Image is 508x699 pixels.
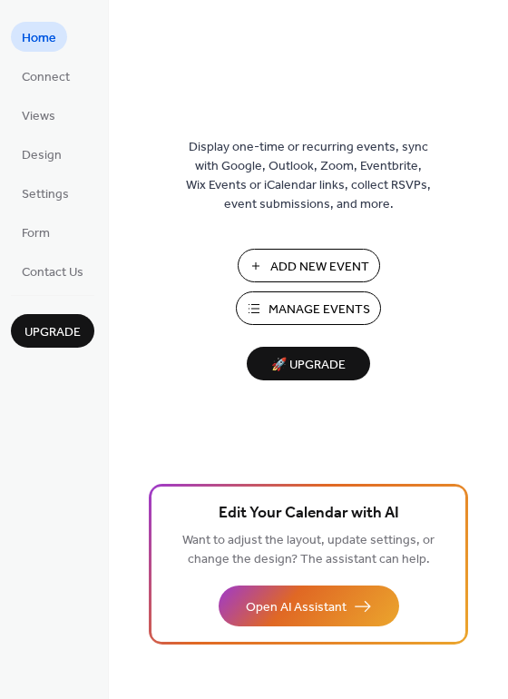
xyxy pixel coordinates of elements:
[219,501,399,527] span: Edit Your Calendar with AI
[269,300,370,320] span: Manage Events
[22,263,83,282] span: Contact Us
[22,185,69,204] span: Settings
[24,323,81,342] span: Upgrade
[186,138,431,214] span: Display one-time or recurring events, sync with Google, Outlook, Zoom, Eventbrite, Wix Events or ...
[11,22,67,52] a: Home
[270,258,369,277] span: Add New Event
[11,256,94,286] a: Contact Us
[219,586,399,626] button: Open AI Assistant
[11,178,80,208] a: Settings
[258,353,359,378] span: 🚀 Upgrade
[11,314,94,348] button: Upgrade
[22,146,62,165] span: Design
[238,249,380,282] button: Add New Event
[22,224,50,243] span: Form
[247,347,370,380] button: 🚀 Upgrade
[11,217,61,247] a: Form
[246,598,347,617] span: Open AI Assistant
[11,100,66,130] a: Views
[236,291,381,325] button: Manage Events
[11,139,73,169] a: Design
[11,61,81,91] a: Connect
[22,107,55,126] span: Views
[182,528,435,572] span: Want to adjust the layout, update settings, or change the design? The assistant can help.
[22,68,70,87] span: Connect
[22,29,56,48] span: Home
